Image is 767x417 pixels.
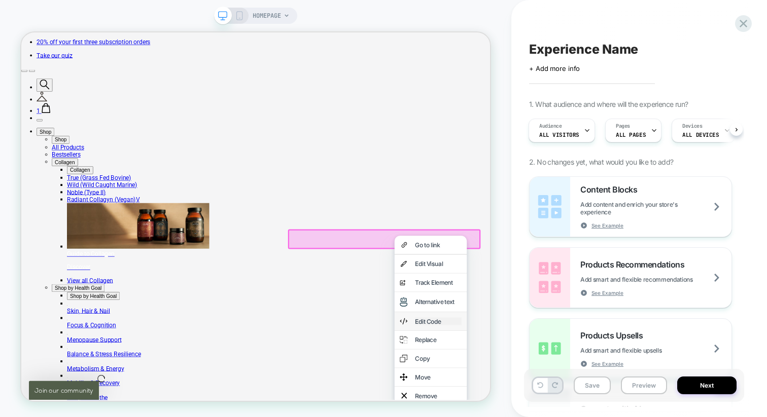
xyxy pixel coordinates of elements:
[539,131,579,138] span: All Visitors
[529,42,638,57] span: Experience Name
[61,290,625,300] div: Guide to Collagen
[10,50,18,53] button: Next announcement
[616,123,630,130] span: Pages
[41,138,64,148] button: Shop
[580,347,687,354] span: Add smart and flexible upsells
[682,123,702,130] span: Devices
[61,405,625,414] div: Menopause Support
[41,158,79,168] a: Bestsellers
[61,308,625,318] p: Discover
[529,158,673,166] span: 2. No changes yet, what would you like to add?
[61,178,96,189] button: Collagen
[525,328,587,338] div: Track Element
[253,8,281,24] span: HOMEPAGE
[529,100,688,108] span: 1. What audience and where will the experience run?
[20,116,28,119] button: Open and close menu
[41,168,76,178] button: Collagen
[20,127,44,138] button: Shop
[591,222,623,229] span: See Example
[61,218,158,228] a: Radiant Collagyn (Vegan)
[529,64,580,72] span: + Add more info
[580,184,642,195] span: Content Blocks
[20,100,25,109] span: 1
[574,376,611,394] button: Save
[61,228,625,318] a: Guide to Collagen Discover
[41,335,111,346] button: Shop by Health Goal
[20,8,625,18] a: 20% off your first three subscription orders
[505,378,515,392] img: edit code
[525,380,587,390] div: Edit Code
[580,276,718,283] span: Add smart and flexible recommendations
[525,304,587,314] div: Edit Visual
[621,376,667,394] button: Preview
[153,218,158,228] span: vegan
[682,131,719,138] span: ALL DEVICES
[505,351,515,367] img: visual edit
[61,208,113,218] a: Noble (Type II)
[20,26,625,35] a: Take our quiz
[61,326,122,335] a: View all Collagen
[507,277,514,290] img: go to link
[591,289,623,296] span: See Example
[525,354,587,364] div: Alternative text
[580,330,648,340] span: Products Upsells
[61,346,131,357] button: Shop by Health Goal
[505,403,515,416] img: replace element
[61,386,625,395] div: Focus & Cognition
[525,405,587,415] div: Replace
[61,366,625,376] div: Skin, Hair & Nail
[591,360,623,367] span: See Example
[539,123,562,130] span: Audience
[580,259,689,270] span: Products Recommendations
[61,189,147,199] a: True (Grass Fed Bovine)
[525,278,587,288] div: Go to link
[505,302,515,315] img: visual edit
[616,131,646,138] span: ALL PAGES
[580,201,731,216] span: Add content and enrich your store's experience
[20,85,34,94] a: Login or create an account
[61,199,155,208] a: Wild (Wild Caught Marine)
[41,148,84,158] a: All Products
[677,376,737,394] button: Next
